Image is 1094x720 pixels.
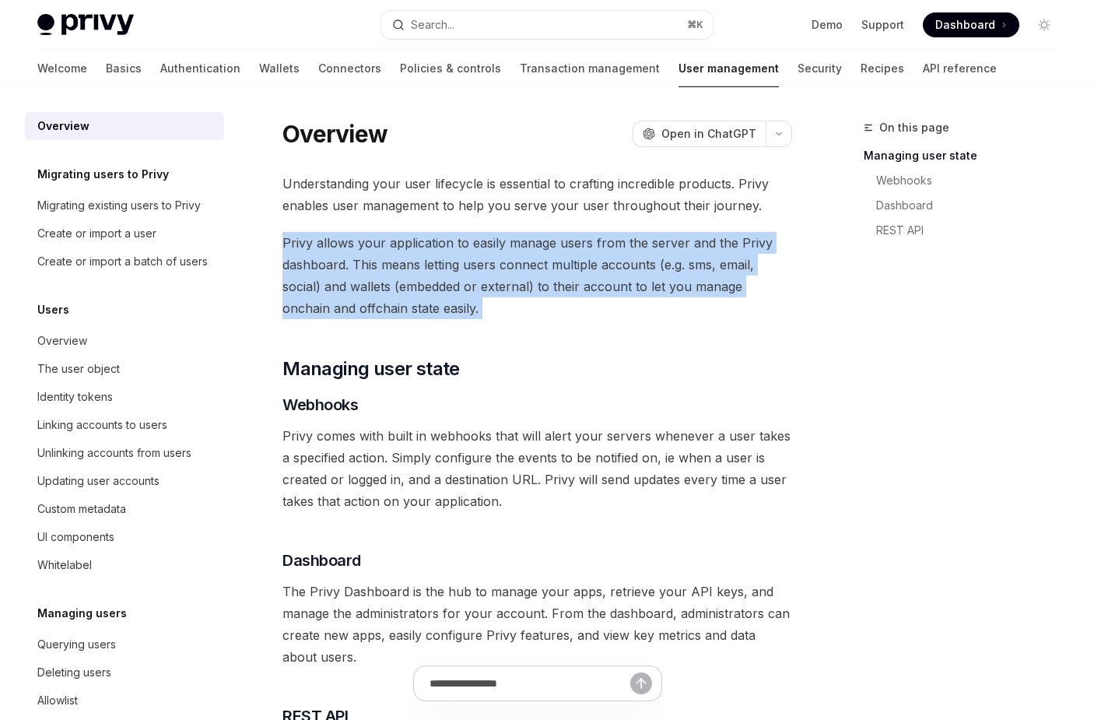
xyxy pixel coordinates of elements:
[282,550,361,571] span: Dashboard
[411,16,454,34] div: Search...
[25,495,224,523] a: Custom metadata
[282,232,792,319] span: Privy allows your application to easily manage users from the server and the Privy dashboard. Thi...
[25,551,224,579] a: Whitelabel
[879,118,949,137] span: On this page
[864,143,1069,168] a: Managing user state
[661,126,756,142] span: Open in ChatGPT
[37,604,127,623] h5: Managing users
[812,17,843,33] a: Demo
[687,19,703,31] span: ⌘ K
[37,50,87,87] a: Welcome
[861,50,904,87] a: Recipes
[37,300,69,319] h5: Users
[37,117,89,135] div: Overview
[876,193,1069,218] a: Dashboard
[282,425,792,512] span: Privy comes with built in webhooks that will alert your servers whenever a user takes a specified...
[25,411,224,439] a: Linking accounts to users
[160,50,240,87] a: Authentication
[400,50,501,87] a: Policies & controls
[37,444,191,462] div: Unlinking accounts from users
[106,50,142,87] a: Basics
[25,659,224,687] a: Deleting users
[37,528,114,546] div: UI components
[318,50,381,87] a: Connectors
[25,112,224,140] a: Overview
[861,17,904,33] a: Support
[282,394,358,416] span: Webhooks
[25,687,224,715] a: Allowlist
[25,523,224,551] a: UI components
[923,50,997,87] a: API reference
[798,50,842,87] a: Security
[37,196,201,215] div: Migrating existing users to Privy
[37,472,160,490] div: Updating user accounts
[37,252,208,271] div: Create or import a batch of users
[282,356,460,381] span: Managing user state
[630,673,652,694] button: Send message
[37,332,87,350] div: Overview
[282,173,792,216] span: Understanding your user lifecycle is essential to crafting incredible products. Privy enables use...
[25,467,224,495] a: Updating user accounts
[37,360,120,378] div: The user object
[37,663,111,682] div: Deleting users
[37,556,92,574] div: Whitelabel
[282,581,792,668] span: The Privy Dashboard is the hub to manage your apps, retrieve your API keys, and manage the admini...
[25,355,224,383] a: The user object
[876,218,1069,243] a: REST API
[25,327,224,355] a: Overview
[520,50,660,87] a: Transaction management
[25,248,224,276] a: Create or import a batch of users
[37,165,169,184] h5: Migrating users to Privy
[37,691,78,710] div: Allowlist
[25,630,224,659] a: Querying users
[633,121,766,147] button: Open in ChatGPT
[37,14,134,36] img: light logo
[37,500,126,518] div: Custom metadata
[876,168,1069,193] a: Webhooks
[25,191,224,220] a: Migrating existing users to Privy
[923,12,1019,37] a: Dashboard
[25,220,224,248] a: Create or import a user
[37,388,113,406] div: Identity tokens
[935,17,995,33] span: Dashboard
[1032,12,1057,37] button: Toggle dark mode
[37,635,116,654] div: Querying users
[381,11,713,39] button: Search...⌘K
[678,50,779,87] a: User management
[282,120,387,148] h1: Overview
[259,50,300,87] a: Wallets
[25,439,224,467] a: Unlinking accounts from users
[37,224,156,243] div: Create or import a user
[37,416,167,434] div: Linking accounts to users
[25,383,224,411] a: Identity tokens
